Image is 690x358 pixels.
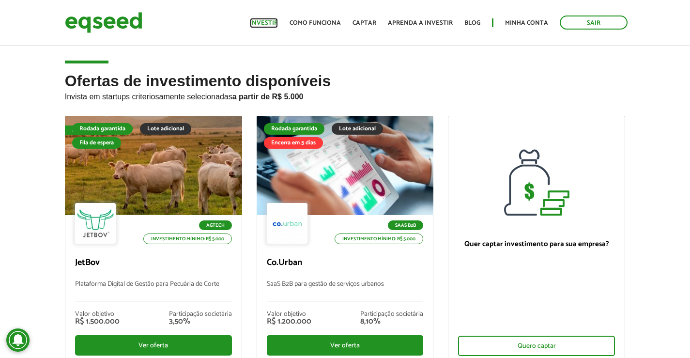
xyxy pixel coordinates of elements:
[290,20,341,26] a: Como funciona
[458,336,615,356] div: Quero captar
[267,335,424,356] div: Ver oferta
[143,233,232,244] p: Investimento mínimo: R$ 5.000
[335,233,423,244] p: Investimento mínimo: R$ 5.000
[332,123,383,135] div: Lote adicional
[267,258,424,268] p: Co.Urban
[505,20,548,26] a: Minha conta
[65,10,142,35] img: EqSeed
[267,311,311,318] div: Valor objetivo
[458,240,615,249] p: Quer captar investimento para sua empresa?
[75,280,232,301] p: Plataforma Digital de Gestão para Pecuária de Corte
[169,311,232,318] div: Participação societária
[72,123,133,135] div: Rodada garantida
[267,280,424,301] p: SaaS B2B para gestão de serviços urbanos
[464,20,480,26] a: Blog
[360,311,423,318] div: Participação societária
[360,318,423,326] div: 8,10%
[388,220,423,230] p: SaaS B2B
[264,137,323,149] div: Encerra em 5 dias
[232,93,304,101] strong: a partir de R$ 5.000
[75,311,120,318] div: Valor objetivo
[353,20,376,26] a: Captar
[75,258,232,268] p: JetBov
[65,90,626,101] p: Invista em startups criteriosamente selecionadas
[388,20,453,26] a: Aprenda a investir
[267,318,311,326] div: R$ 1.200.000
[169,318,232,326] div: 3,50%
[140,123,191,135] div: Lote adicional
[264,123,324,135] div: Rodada garantida
[199,220,232,230] p: Agtech
[75,335,232,356] div: Ver oferta
[75,318,120,326] div: R$ 1.500.000
[72,137,121,149] div: Fila de espera
[250,20,278,26] a: Investir
[65,125,115,135] div: Fila de espera
[65,73,626,116] h2: Ofertas de investimento disponíveis
[560,16,628,30] a: Sair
